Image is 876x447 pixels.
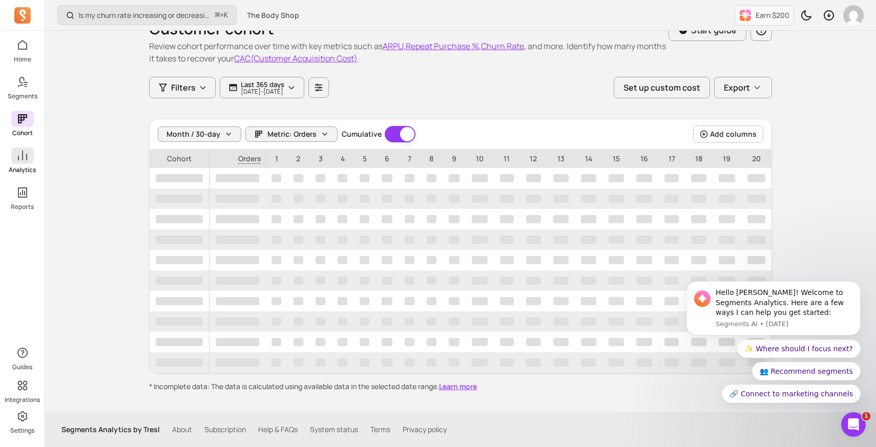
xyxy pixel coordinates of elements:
span: ‌ [553,338,569,346]
span: ‌ [553,317,569,326]
span: ‌ [427,338,436,346]
span: ‌ [500,256,513,264]
span: ‌ [636,236,653,244]
span: ‌ [581,174,596,182]
p: 10 [466,150,494,168]
span: ‌ [427,256,436,264]
span: ‌ [360,338,369,346]
span: ‌ [156,276,203,285]
span: ‌ [382,256,392,264]
p: Integrations [5,396,40,404]
span: ‌ [636,174,653,182]
button: Churn Rate [481,40,524,52]
span: ‌ [405,297,414,305]
span: ‌ [553,215,569,223]
span: ‌ [156,297,203,305]
span: ‌ [472,174,488,182]
span: ‌ [664,215,679,223]
span: ‌ [526,358,541,367]
span: ‌ [316,297,325,305]
span: ‌ [664,338,679,346]
span: ‌ [316,174,325,182]
span: ‌ [272,256,281,264]
span: ‌ [691,256,706,264]
span: ‌ [500,338,513,346]
span: ‌ [526,236,541,244]
span: ‌ [664,236,679,244]
span: ‌ [294,358,303,367]
p: Cohort [150,150,209,168]
button: Is my churn rate increasing or decreasing?⌘+K [57,5,237,25]
span: ‌ [216,195,259,203]
kbd: ⌘ [215,9,220,22]
button: Month / 30-day [158,126,241,142]
span: ‌ [719,256,735,264]
span: ‌ [664,317,679,326]
span: ‌ [338,215,347,223]
p: Review cohort performance over time with key metrics such as , , , and more. Identify how many mo... [149,40,669,65]
span: Add columns [710,129,757,139]
p: 5 [353,150,376,168]
p: 17 [658,150,685,168]
span: ‌ [636,317,653,326]
span: ‌ [581,215,596,223]
span: ‌ [338,358,347,367]
button: Learn more [439,381,477,392]
iframe: Intercom live chat [841,412,866,437]
span: ‌ [719,195,735,203]
span: ‌ [609,256,624,264]
span: ‌ [526,317,541,326]
span: ‌ [382,276,392,285]
span: ‌ [609,195,624,203]
span: ‌ [272,317,281,326]
span: ‌ [472,236,488,244]
span: ‌ [360,195,369,203]
button: Last 365 days[DATE]-[DATE] [220,77,304,98]
p: 3 [309,150,331,168]
kbd: K [224,11,228,19]
button: CAC(Customer Acquisition Cost) [234,52,358,65]
span: ‌ [526,297,541,305]
span: ‌ [581,276,596,285]
span: ‌ [581,195,596,203]
span: ‌ [609,317,624,326]
span: ‌ [472,256,488,264]
a: Privacy policy [403,424,447,435]
span: ‌ [500,358,513,367]
span: ‌ [294,297,303,305]
span: ‌ [405,174,414,182]
span: ‌ [427,195,436,203]
span: ‌ [691,195,706,203]
button: Repeat Purchase % [406,40,479,52]
span: ‌ [526,174,541,182]
a: Help & FAQs [258,424,298,435]
p: Home [14,55,31,63]
span: Orders [210,150,265,168]
span: ‌ [405,276,414,285]
p: 11 [494,150,519,168]
span: ‌ [500,215,513,223]
span: ‌ [526,276,541,285]
p: 4 [331,150,353,168]
p: Cohort [12,129,33,137]
p: 7 [399,150,421,168]
span: ‌ [216,215,259,223]
span: Filters [171,81,196,94]
button: Earn $200 [735,5,794,26]
span: ‌ [636,297,653,305]
p: * Incomplete data: The data is calculated using available data in the selected date range. [149,381,772,392]
span: ‌ [636,215,653,223]
span: ‌ [294,195,303,203]
span: ‌ [156,256,203,264]
span: ‌ [216,338,259,346]
span: ‌ [449,317,460,326]
span: ‌ [609,236,624,244]
span: ‌ [449,195,460,203]
button: Set up custom cost [614,77,710,98]
span: ‌ [316,256,325,264]
span: ‌ [449,256,460,264]
label: Cumulative [342,129,382,139]
p: Settings [10,427,34,435]
span: ‌ [472,276,488,285]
